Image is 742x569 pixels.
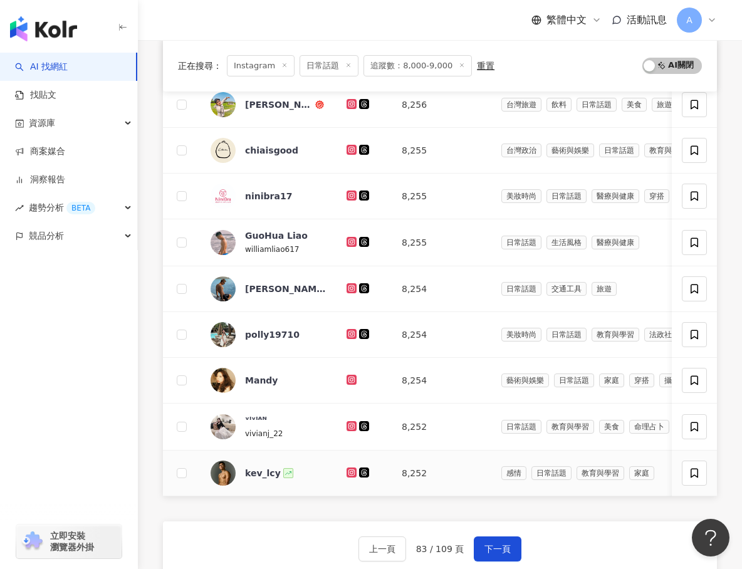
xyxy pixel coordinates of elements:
[245,190,292,202] div: ninibra17
[211,92,327,117] a: KOL Avatar[PERSON_NAME]的五十道陰影｜♑️ ɢʀᴇʏ｜美食旅遊生活
[554,373,594,387] span: 日常話題
[15,61,68,73] a: searchAI 找網紅
[392,174,491,219] td: 8,255
[501,282,541,296] span: 日常話題
[392,358,491,404] td: 8,254
[211,276,327,301] a: KOL Avatar[PERSON_NAME]新
[546,144,594,157] span: 藝術與娛樂
[501,236,541,249] span: 日常話題
[15,174,65,186] a: 洞察報告
[392,451,491,496] td: 8,252
[245,429,283,438] span: vivianj_22
[546,189,587,203] span: 日常話題
[659,373,684,387] span: 攝影
[245,283,327,295] div: [PERSON_NAME]新
[501,373,549,387] span: 藝術與娛樂
[484,544,511,554] span: 下一頁
[358,536,406,561] button: 上一頁
[211,461,236,486] img: KOL Avatar
[392,312,491,358] td: 8,254
[211,322,327,347] a: KOL Avatarpolly19710
[245,374,278,387] div: Mandy
[20,531,44,551] img: chrome extension
[392,404,491,451] td: 8,252
[211,230,236,255] img: KOL Avatar
[211,92,236,117] img: KOL Avatar
[627,14,667,26] span: 活動訊息
[211,368,236,393] img: KOL Avatar
[29,194,95,222] span: 趨勢分析
[392,219,491,266] td: 8,255
[211,414,327,440] a: KOL Avatarᵛᴵᵛᴵᴬᴺvivianj_22
[592,189,639,203] span: 醫療與健康
[245,98,313,111] div: [PERSON_NAME]的五十道陰影｜♑️ ɢʀᴇʏ｜美食旅遊生活
[644,144,692,157] span: 教育與學習
[599,144,639,157] span: 日常話題
[227,55,295,76] span: Instagram
[629,466,654,480] span: 家庭
[15,204,24,212] span: rise
[211,138,236,163] img: KOL Avatar
[501,98,541,112] span: 台灣旅遊
[546,282,587,296] span: 交通工具
[501,189,541,203] span: 美妝時尚
[416,544,464,554] span: 83 / 109 頁
[211,368,327,393] a: KOL AvatarMandy
[66,202,95,214] div: BETA
[686,13,692,27] span: A
[211,229,327,256] a: KOL AvatarGuoHua Liaowilliamliao617
[211,322,236,347] img: KOL Avatar
[245,328,300,341] div: polly19710
[29,222,64,250] span: 競品分析
[599,373,624,387] span: 家庭
[501,420,541,434] span: 日常話題
[363,55,472,76] span: 追蹤數：8,000-9,000
[369,544,395,554] span: 上一頁
[392,82,491,128] td: 8,256
[546,13,587,27] span: 繁體中文
[392,266,491,312] td: 8,254
[501,466,526,480] span: 感情
[50,530,94,553] span: 立即安裝 瀏覽器外掛
[644,328,684,342] span: 法政社會
[644,189,669,203] span: 穿搭
[15,89,56,102] a: 找貼文
[211,184,327,209] a: KOL Avatarninibra17
[692,519,729,556] iframe: Help Scout Beacon - Open
[211,184,236,209] img: KOL Avatar
[178,61,222,71] span: 正在搜尋 ：
[592,236,639,249] span: 醫療與健康
[245,144,298,157] div: chiaisgood
[629,373,654,387] span: 穿搭
[29,109,55,137] span: 資源庫
[10,16,77,41] img: logo
[546,98,572,112] span: 飲料
[15,145,65,158] a: 商案媒合
[531,466,572,480] span: 日常話題
[652,98,677,112] span: 旅遊
[622,98,647,112] span: 美食
[211,461,327,486] a: KOL Avatarkev_lcy
[577,98,617,112] span: 日常話題
[300,55,358,76] span: 日常話題
[211,276,236,301] img: KOL Avatar
[477,61,494,71] div: 重置
[599,420,624,434] span: 美食
[629,420,669,434] span: 命理占卜
[592,282,617,296] span: 旅遊
[546,420,594,434] span: 教育與學習
[245,467,281,479] div: kev_lcy
[245,414,267,426] div: ᵛᴵᵛᴵᴬᴺ
[577,466,624,480] span: 教育與學習
[501,144,541,157] span: 台灣政治
[211,414,236,439] img: KOL Avatar
[245,245,299,254] span: williamliao617
[245,229,308,242] div: GuoHua Liao
[211,138,327,163] a: KOL Avatarchiaisgood
[546,236,587,249] span: 生活風格
[392,128,491,174] td: 8,255
[546,328,587,342] span: 日常話題
[501,328,541,342] span: 美妝時尚
[592,328,639,342] span: 教育與學習
[16,525,122,558] a: chrome extension立即安裝 瀏覽器外掛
